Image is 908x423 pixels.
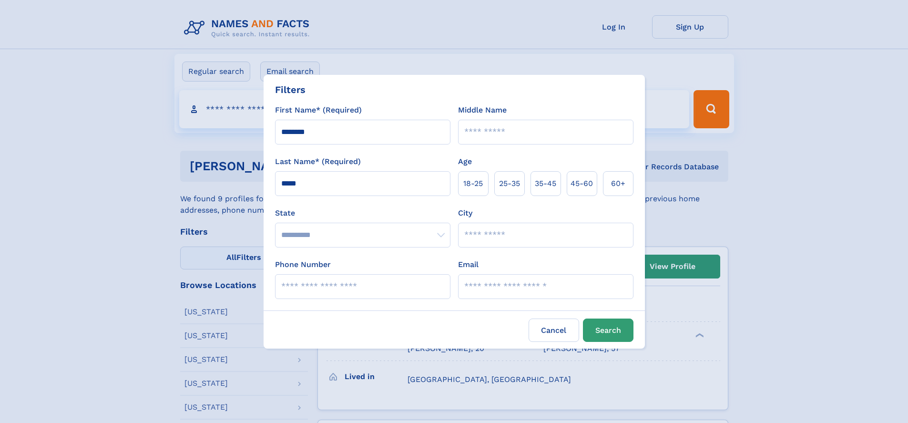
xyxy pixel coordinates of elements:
[611,178,625,189] span: 60+
[458,259,479,270] label: Email
[458,207,472,219] label: City
[529,319,579,342] label: Cancel
[275,104,362,116] label: First Name* (Required)
[571,178,593,189] span: 45‑60
[583,319,633,342] button: Search
[458,104,507,116] label: Middle Name
[275,83,306,97] div: Filters
[499,178,520,189] span: 25‑35
[275,156,361,167] label: Last Name* (Required)
[463,178,483,189] span: 18‑25
[458,156,472,167] label: Age
[535,178,556,189] span: 35‑45
[275,259,331,270] label: Phone Number
[275,207,450,219] label: State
